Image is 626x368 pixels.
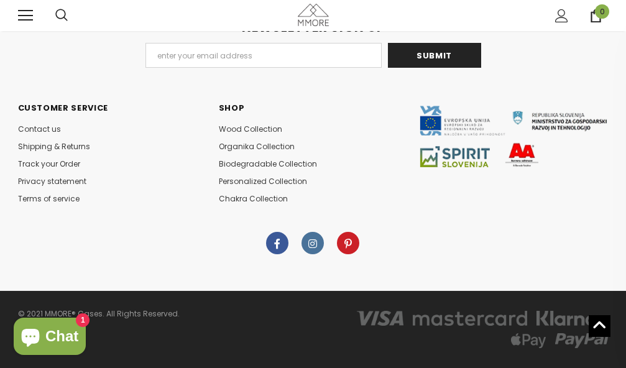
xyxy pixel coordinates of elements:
img: apple_pay [511,333,546,348]
span: 0 [595,4,609,19]
a: Chakra Collection [219,190,288,208]
span: Organika Collection [219,141,295,152]
span: Shipping & Returns [18,141,90,152]
img: american_express [536,311,601,326]
span: Biodegradable Collection [219,159,317,169]
img: paypal [555,333,609,348]
span: Wood Collection [219,124,282,134]
span: Contact us [18,124,61,134]
img: master [413,311,528,326]
span: Terms of service [18,193,80,204]
span: Customer Service [18,102,108,114]
a: Organika Collection [219,138,295,155]
a: Terms of service [18,190,80,208]
img: Javni Razpis [420,106,608,167]
span: Track your Order [18,159,80,169]
span: Chakra Collection [219,193,288,204]
a: Shipping & Returns [18,138,90,155]
img: visa [357,311,403,326]
a: Wood Collection [219,121,282,138]
span: Privacy statement [18,176,86,186]
a: Javni razpis [420,130,608,140]
a: Track your Order [18,155,80,173]
span: Personalized Collection [219,176,307,186]
a: Contact us [18,121,61,138]
inbox-online-store-chat: Shopify online store chat [10,318,90,358]
a: 0 [589,9,602,22]
img: MMORE Cases [298,4,329,25]
a: Personalized Collection [219,173,307,190]
a: Privacy statement [18,173,86,190]
span: SHOP [219,102,245,114]
input: Email Address [145,43,382,68]
a: Biodegradable Collection [219,155,317,173]
input: Submit [388,43,481,68]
